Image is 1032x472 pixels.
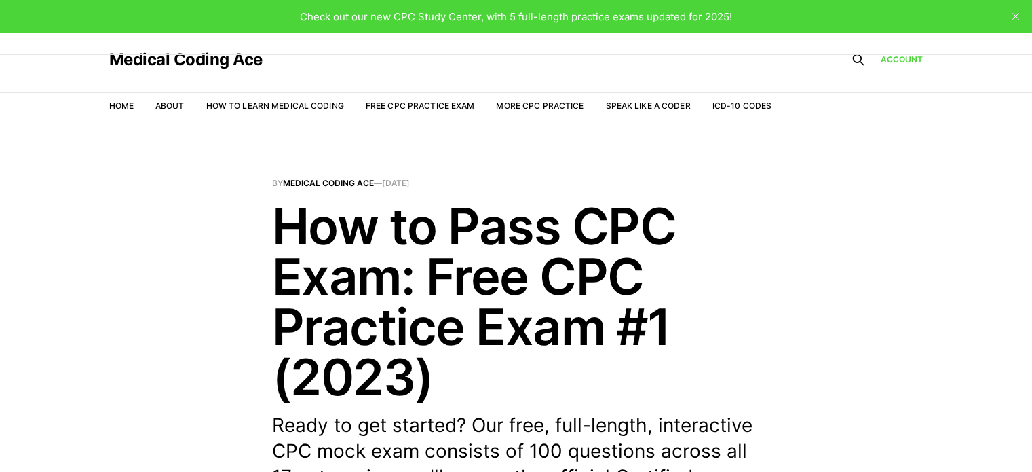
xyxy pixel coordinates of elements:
a: Account [881,53,923,66]
button: close [1005,5,1027,27]
a: Home [109,101,134,111]
span: By — [272,179,761,187]
a: Free CPC Practice Exam [366,101,475,111]
time: [DATE] [382,178,410,188]
span: Check out our new CPC Study Center, with 5 full-length practice exams updated for 2025! [300,10,732,23]
a: About [155,101,185,111]
a: More CPC Practice [496,101,584,111]
a: ICD-10 Codes [712,101,771,111]
a: Medical Coding Ace [283,178,374,188]
a: How to Learn Medical Coding [206,101,344,111]
a: Medical Coding Ace [109,52,263,68]
a: Speak Like a Coder [606,101,691,111]
h1: How to Pass CPC Exam: Free CPC Practice Exam #1 (2023) [272,201,761,402]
